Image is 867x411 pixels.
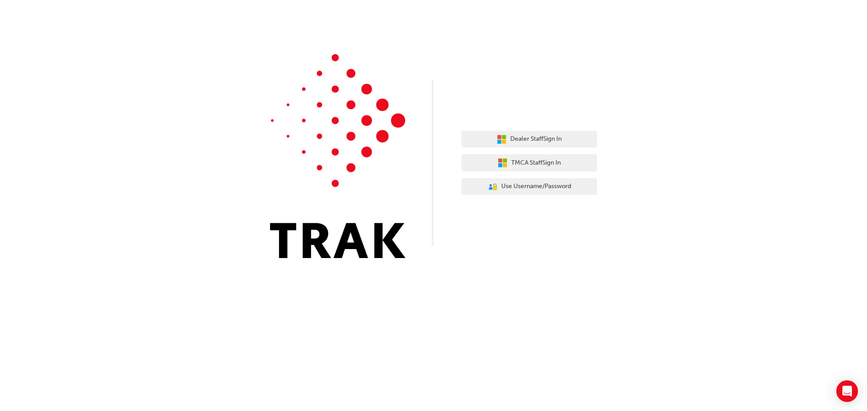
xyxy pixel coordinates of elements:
span: Use Username/Password [501,181,571,192]
button: Dealer StaffSign In [461,131,597,148]
img: Trak [270,54,406,258]
div: Open Intercom Messenger [836,380,858,402]
button: Use Username/Password [461,178,597,195]
span: TMCA Staff Sign In [511,158,561,168]
span: Dealer Staff Sign In [510,134,562,144]
button: TMCA StaffSign In [461,154,597,171]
